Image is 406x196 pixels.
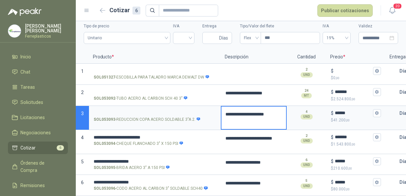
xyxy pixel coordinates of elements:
[393,3,402,9] span: 20
[351,97,355,101] span: ,00
[8,179,68,192] a: Remisiones
[25,34,68,38] p: Ferreplasticos
[8,96,68,109] a: Solicitudes
[94,95,188,102] p: - TUBO ACERO AL CARBON SCH 40 3"
[8,157,68,177] a: Órdenes de Compra
[219,32,228,44] span: Días
[8,111,68,124] a: Licitaciones
[326,50,386,64] p: Precio
[287,50,326,64] p: Cantidad
[94,159,216,164] input: SOL053095-BRIDA ACERO 3" A 150 PSI
[94,135,216,140] input: SOL053094-CHEQUE FLANCHADO 3" X 150 PSI
[94,185,208,192] p: - CODO ACERO AL CARBON 3" SOLDABLE SCH40
[301,72,313,78] div: UND
[94,116,115,123] strong: SOL053093
[331,117,381,123] p: $
[373,109,381,117] button: $$41.200,00
[94,165,170,171] p: - BRIDA ACERO 3" A 150 PSI
[331,96,381,102] p: $
[359,23,398,29] label: Validez
[20,182,45,189] span: Remisiones
[20,114,45,121] span: Licitaciones
[333,97,355,101] span: 2.524.800
[335,111,372,115] input: $$41.200,00
[331,165,381,172] p: $
[301,183,313,189] div: UND
[305,67,307,72] p: 2
[20,129,51,136] span: Negociaciones
[333,76,339,80] span: 0
[346,118,350,122] span: ,00
[331,179,333,186] p: $
[20,159,62,174] span: Órdenes de Compra
[94,116,201,123] p: - REDUCCION COPA ACERO SOLDABLE 3"A 2.
[20,68,30,76] span: Chat
[333,187,350,191] span: 80.000
[57,145,64,150] span: 6
[373,157,381,165] button: $$210.600,00
[94,95,115,102] strong: SOL053092
[81,180,84,185] span: 6
[386,5,398,16] button: 20
[221,50,287,64] p: Descripción
[335,135,372,140] input: $$1.543.800,00
[25,24,68,33] p: [PERSON_NAME] [PERSON_NAME]
[8,25,21,37] img: Company Logo
[20,83,35,91] span: Tareas
[94,165,115,171] strong: SOL053095
[84,23,170,29] label: Tipo de precio
[20,99,43,106] span: Solicitudes
[335,68,372,73] input: $$0,00
[94,74,210,81] p: - ESCOBILLA PARA TALADRO MARCA DEWALT DW
[94,111,216,116] input: SOL053093-REDUCCION COPA ACERO SOLDABLE 3"A 2.
[333,166,352,171] span: 210.600
[331,186,381,192] p: $
[331,110,333,117] p: $
[305,109,307,114] p: 4
[20,144,36,151] span: Cotizar
[305,178,307,183] p: 5
[81,135,84,140] span: 4
[94,141,115,147] strong: SOL053094
[88,33,166,43] span: Unitario
[244,33,257,43] span: Flex
[81,111,84,116] span: 3
[81,159,84,164] span: 5
[20,53,31,60] span: Inicio
[301,93,312,98] div: MT
[348,167,352,170] span: ,00
[335,76,339,80] span: ,00
[317,4,373,17] button: Publicar cotizaciones
[8,81,68,93] a: Tareas
[331,158,333,165] p: $
[94,180,216,185] input: SOL053096-CODO ACERO AL CARBON 3" SOLDABLE SCH40
[331,134,333,141] p: $
[304,88,308,93] p: 24
[89,50,221,64] p: Producto
[301,114,313,119] div: UND
[331,67,333,75] p: $
[8,126,68,139] a: Negociaciones
[335,159,372,164] input: $$210.600,00
[8,66,68,78] a: Chat
[335,180,372,185] input: $$80.000,00
[301,138,313,144] div: UND
[94,185,115,192] strong: SOL053096
[109,6,140,15] h2: Cotizar
[81,69,84,74] span: 1
[301,162,313,168] div: UND
[8,142,68,154] a: Cotizar6
[331,75,381,81] p: $
[333,118,350,122] span: 41.200
[333,142,355,147] span: 1.543.800
[305,157,307,163] p: 6
[94,74,115,81] strong: SOL051327
[94,90,216,95] input: SOL053092-TUBO ACERO AL CARBON SCH 40 3"
[173,23,194,29] label: IVA
[327,33,347,43] span: 19%
[8,50,68,63] a: Inicio
[240,23,320,29] label: Tipo/Valor del flete
[305,133,307,139] p: 2
[323,23,351,29] label: IVA
[373,88,381,96] button: $$2.524.800,00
